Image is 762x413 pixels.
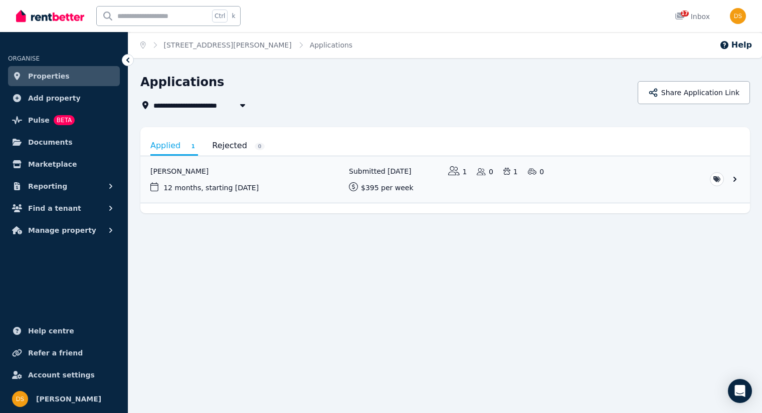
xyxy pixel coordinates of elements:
[638,81,750,104] button: Share Application Link
[54,115,75,125] span: BETA
[28,325,74,337] span: Help centre
[310,40,353,50] span: Applications
[8,88,120,108] a: Add property
[232,12,235,20] span: k
[28,347,83,359] span: Refer a friend
[681,11,689,17] span: 17
[188,143,198,150] span: 1
[212,137,265,154] a: Rejected
[28,202,81,214] span: Find a tenant
[8,132,120,152] a: Documents
[28,224,96,236] span: Manage property
[8,110,120,130] a: PulseBETA
[255,143,265,150] span: 0
[719,39,752,51] button: Help
[8,198,120,218] button: Find a tenant
[8,55,40,62] span: ORGANISE
[8,321,120,341] a: Help centre
[140,74,224,90] h1: Applications
[212,10,228,23] span: Ctrl
[675,12,710,22] div: Inbox
[28,92,81,104] span: Add property
[728,379,752,403] div: Open Intercom Messenger
[28,369,95,381] span: Account settings
[16,9,84,24] img: RentBetter
[8,343,120,363] a: Refer a friend
[8,66,120,86] a: Properties
[36,393,101,405] span: [PERSON_NAME]
[28,136,73,148] span: Documents
[28,180,67,192] span: Reporting
[164,41,292,49] a: [STREET_ADDRESS][PERSON_NAME]
[8,220,120,240] button: Manage property
[28,158,77,170] span: Marketplace
[8,154,120,174] a: Marketplace
[150,137,198,156] a: Applied
[140,156,750,203] a: View application: Coral Briggs
[730,8,746,24] img: Donna Stone
[128,32,364,58] nav: Breadcrumb
[12,391,28,407] img: Donna Stone
[28,70,70,82] span: Properties
[28,114,50,126] span: Pulse
[8,176,120,196] button: Reporting
[8,365,120,385] a: Account settings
